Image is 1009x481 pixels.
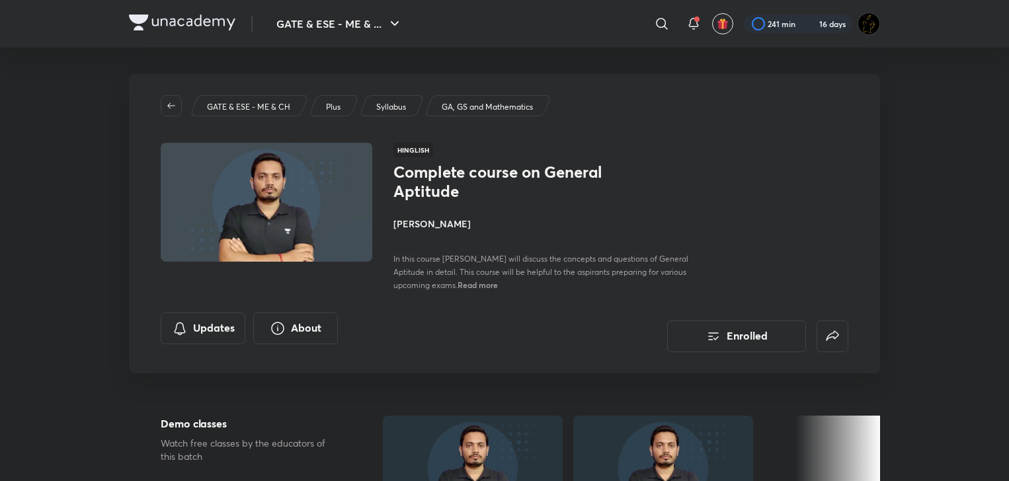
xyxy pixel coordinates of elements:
[161,416,341,431] h5: Demo classes
[393,254,688,290] span: In this course [PERSON_NAME] will discuss the concepts and questions of General Aptitude in detai...
[268,11,411,37] button: GATE & ESE - ME & ...
[253,313,338,344] button: About
[667,320,806,352] button: Enrolled
[458,279,498,290] span: Read more
[858,13,880,35] img: Ranit Maity01
[161,437,341,463] p: Watch free classes by the educators of this batch
[324,101,343,113] a: Plus
[803,17,817,30] img: streak
[393,217,690,231] h4: [PERSON_NAME]
[326,101,341,113] p: Plus
[817,320,848,352] button: false
[207,101,290,113] p: GATE & ESE - ME & CH
[129,15,235,30] img: Company Logo
[712,13,733,34] button: avatar
[161,313,245,344] button: Updates
[159,141,374,263] img: Thumbnail
[393,163,610,201] h1: Complete course on General Aptitude
[374,101,409,113] a: Syllabus
[129,15,235,34] a: Company Logo
[717,18,729,30] img: avatar
[393,143,433,157] span: Hinglish
[442,101,533,113] p: GA, GS and Mathematics
[205,101,293,113] a: GATE & ESE - ME & CH
[376,101,406,113] p: Syllabus
[440,101,536,113] a: GA, GS and Mathematics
